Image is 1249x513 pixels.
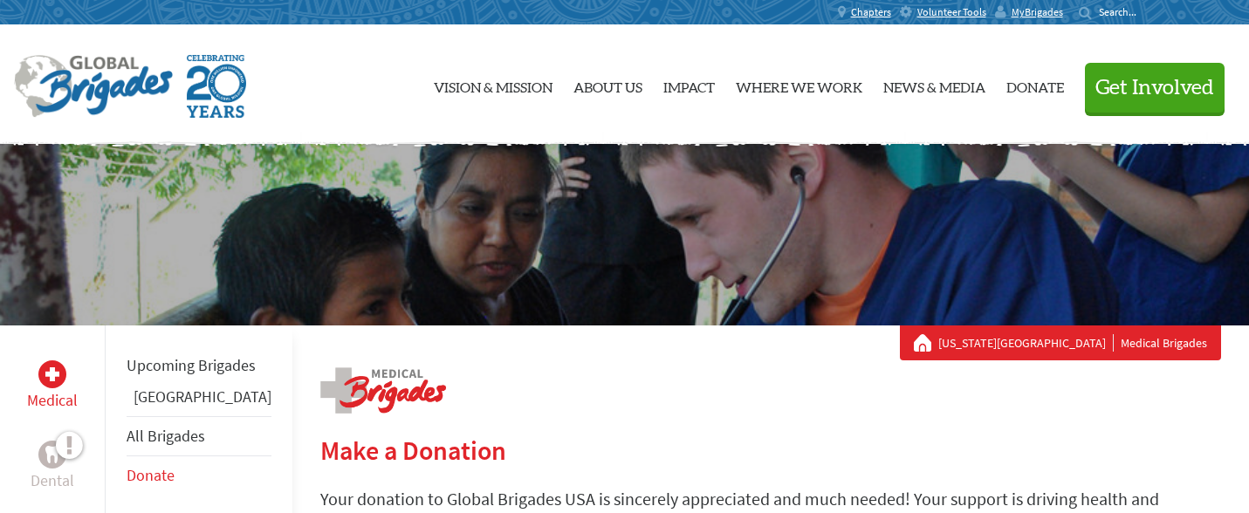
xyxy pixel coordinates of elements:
span: Get Involved [1095,78,1214,99]
span: MyBrigades [1012,5,1063,19]
a: Upcoming Brigades [127,355,256,375]
div: Medical Brigades [914,334,1207,352]
a: MedicalMedical [27,360,78,413]
img: Global Brigades Logo [14,55,173,118]
a: Donate [127,465,175,485]
a: [US_STATE][GEOGRAPHIC_DATA] [938,334,1114,352]
div: Dental [38,441,66,469]
img: Global Brigades Celebrating 20 Years [187,55,246,118]
img: Medical [45,367,59,381]
p: Medical [27,388,78,413]
span: Chapters [851,5,891,19]
img: Dental [45,446,59,462]
li: Guatemala [127,385,271,416]
a: About Us [573,39,642,130]
li: Donate [127,456,271,495]
img: logo-medical.png [320,367,446,414]
li: All Brigades [127,416,271,456]
div: Medical [38,360,66,388]
a: All Brigades [127,426,205,446]
button: Get Involved [1085,63,1225,113]
a: Where We Work [736,39,862,130]
a: Donate [1006,39,1064,130]
a: Impact [663,39,715,130]
a: [GEOGRAPHIC_DATA] [134,386,271,407]
h2: Make a Donation [320,434,1221,466]
a: Vision & Mission [434,39,552,130]
a: News & Media [883,39,985,130]
p: Dental [31,469,74,493]
li: Upcoming Brigades [127,346,271,385]
input: Search... [1099,5,1149,18]
span: Volunteer Tools [917,5,986,19]
a: DentalDental [31,441,74,493]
